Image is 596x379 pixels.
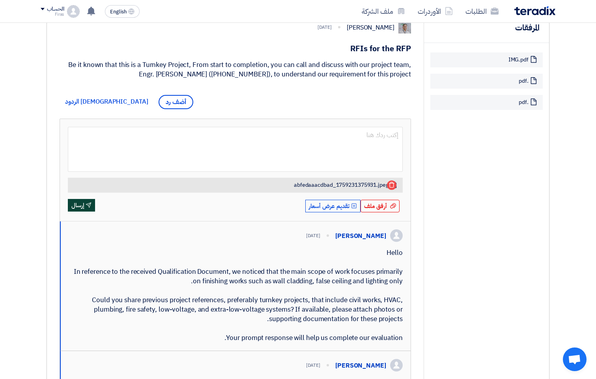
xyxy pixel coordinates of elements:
[355,2,411,20] a: ملف الشركة
[294,182,389,189] span: abfedaaacdbad_1759231375931.jpeg
[335,232,386,240] div: [PERSON_NAME]
[411,2,459,20] a: الأوردرات
[563,347,587,371] div: دردشة مفتوحة
[65,97,148,106] span: [DEMOGRAPHIC_DATA] الردود
[398,21,411,33] img: IMG_1753965247717.jpg
[47,6,64,13] div: الحساب
[519,99,529,106] a: .pdf
[318,24,332,31] div: [DATE]
[110,9,127,15] span: English
[335,361,386,370] div: [PERSON_NAME]
[459,2,505,20] a: الطلبات
[60,43,411,54] h1: RFIs for the RFP
[60,60,411,79] div: Be it known that this is a Turnkey Project, From start to completion, you can call and discuss wi...
[508,56,529,63] a: IMG.pdf
[514,6,555,15] img: Teradix logo
[364,202,387,210] span: أرفق ملف
[519,78,529,85] a: .pdf
[347,23,394,32] div: [PERSON_NAME]
[159,95,193,109] span: أضف رد
[105,5,140,18] button: English
[306,232,320,239] div: [DATE]
[69,248,403,343] div: Hello In reference to the received Qualification Document, we noticed that the main scope of work...
[305,200,361,212] button: تقديم عرض أسعار
[41,12,64,17] div: Firas
[68,199,95,212] button: إرسال
[390,229,403,242] img: profile_test.png
[515,22,540,33] h2: المرفقات
[67,5,80,18] img: profile_test.png
[390,359,403,372] img: profile_test.png
[306,362,320,369] div: [DATE]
